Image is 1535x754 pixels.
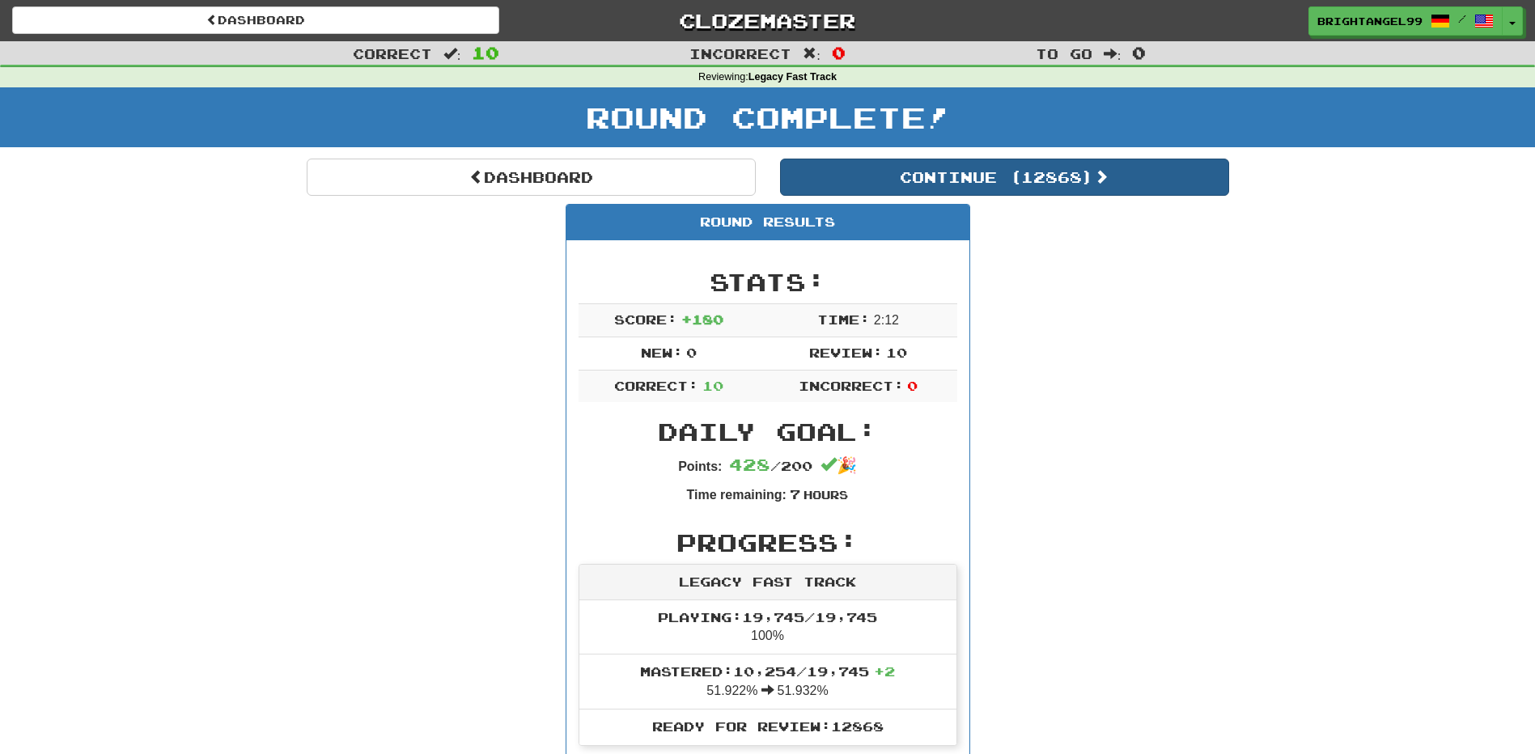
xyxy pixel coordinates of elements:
span: + 2 [874,663,895,679]
a: Dashboard [12,6,499,34]
h1: Round Complete! [6,101,1529,133]
span: 🎉 [821,456,857,474]
span: 0 [832,43,846,62]
strong: Points: [678,460,722,473]
small: Hours [804,488,848,502]
button: Continue (12868) [780,159,1229,196]
h2: Progress: [579,529,957,556]
span: / 200 [729,458,812,473]
span: Mastered: 10,254 / 19,745 [640,663,895,679]
span: 0 [907,378,918,393]
span: Correct [353,45,432,61]
div: Legacy Fast Track [579,565,956,600]
span: Review: [809,345,883,360]
span: / [1458,13,1466,24]
span: Time: [817,311,870,327]
span: brightangel99 [1317,14,1423,28]
span: Incorrect: [799,378,904,393]
span: Incorrect [689,45,791,61]
li: 51.922% 51.932% [579,654,956,710]
li: 100% [579,600,956,655]
span: + 180 [681,311,723,327]
span: 10 [472,43,499,62]
span: 10 [702,378,723,393]
span: New: [641,345,683,360]
span: Playing: 19,745 / 19,745 [658,609,877,625]
span: 0 [1132,43,1146,62]
span: To go [1036,45,1092,61]
span: 0 [686,345,697,360]
span: Correct: [614,378,698,393]
span: : [803,47,821,61]
span: 2 : 12 [874,313,899,327]
h2: Daily Goal: [579,418,957,445]
strong: Legacy Fast Track [748,71,837,83]
strong: Time remaining: [687,488,787,502]
span: Score: [614,311,677,327]
a: Clozemaster [524,6,1011,35]
a: brightangel99 / [1308,6,1503,36]
span: 10 [886,345,907,360]
h2: Stats: [579,269,957,295]
a: Dashboard [307,159,756,196]
span: 7 [790,486,800,502]
span: 428 [729,455,770,474]
span: Ready for Review: 12868 [652,718,884,734]
span: : [1104,47,1122,61]
span: : [443,47,461,61]
div: Round Results [566,205,969,240]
